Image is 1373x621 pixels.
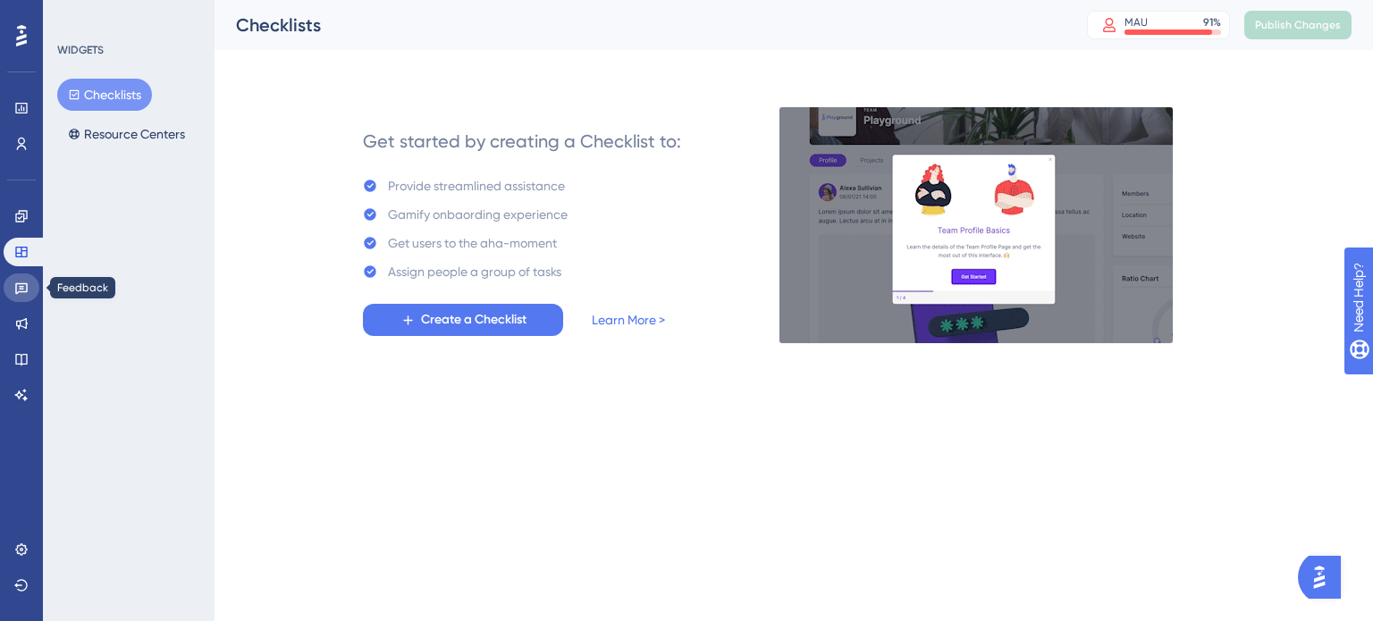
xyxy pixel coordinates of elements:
[57,79,152,111] button: Checklists
[388,204,568,225] div: Gamify onbaording experience
[388,261,561,282] div: Assign people a group of tasks
[363,304,563,336] button: Create a Checklist
[1125,15,1148,29] div: MAU
[779,106,1174,344] img: e28e67207451d1beac2d0b01ddd05b56.gif
[421,309,526,331] span: Create a Checklist
[42,4,112,26] span: Need Help?
[388,232,557,254] div: Get users to the aha-moment
[1298,550,1352,604] iframe: UserGuiding AI Assistant Launcher
[1244,11,1352,39] button: Publish Changes
[236,13,1042,38] div: Checklists
[363,129,681,154] div: Get started by creating a Checklist to:
[1255,18,1341,32] span: Publish Changes
[57,43,104,57] div: WIDGETS
[1203,15,1221,29] div: 91 %
[388,175,565,197] div: Provide streamlined assistance
[57,118,196,150] button: Resource Centers
[592,309,665,331] a: Learn More >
